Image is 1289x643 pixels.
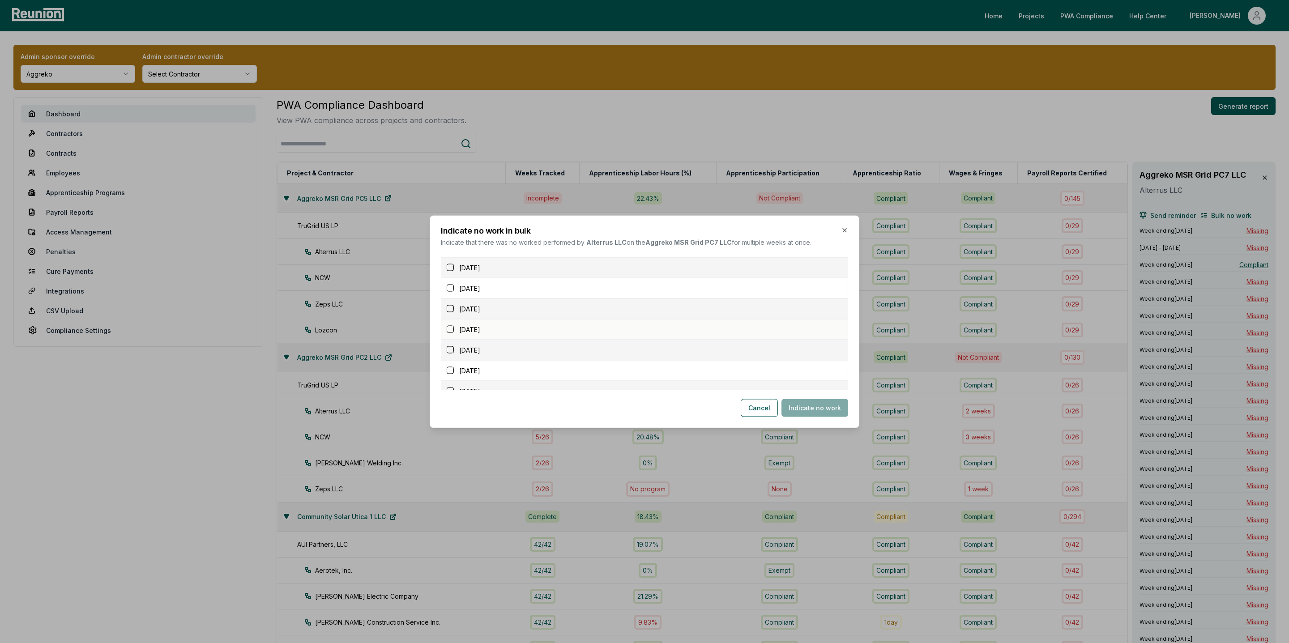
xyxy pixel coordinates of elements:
[447,366,848,375] div: [DATE]
[741,399,778,417] button: Cancel
[447,304,848,313] div: [DATE]
[645,238,732,246] b: Aggreko MSR Grid PC7 LLC
[447,283,848,293] div: [DATE]
[586,238,627,246] b: Alterrus LLC
[447,263,848,272] div: [DATE]
[441,226,848,234] h2: Indicate no work in bulk
[447,345,848,354] div: [DATE]
[447,324,848,334] div: [DATE]
[447,386,848,396] div: [DATE]
[441,237,848,247] p: Indicate that there was no worked performed by on the for multiple weeks at once.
